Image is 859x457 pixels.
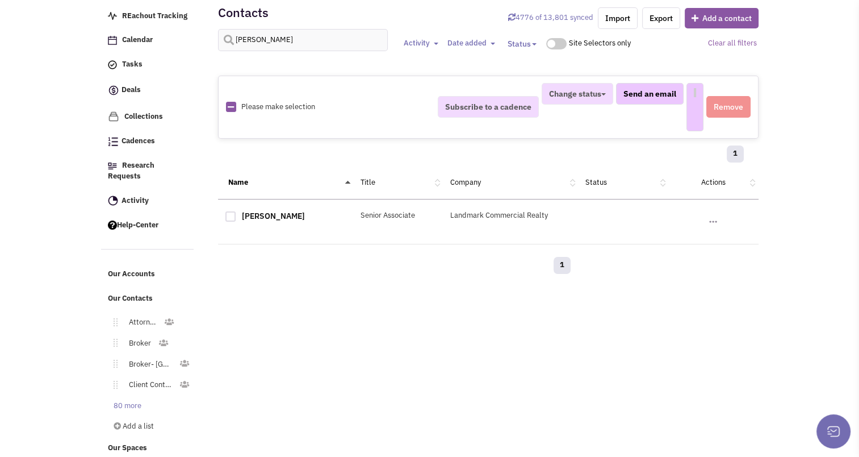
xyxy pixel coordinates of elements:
a: Cadences [102,131,194,152]
button: Remove [706,96,751,118]
a: REachout Tracking [102,6,194,27]
a: Status [585,177,607,187]
img: icon-deals.svg [108,84,119,97]
span: Collections [124,111,163,121]
img: icon-tasks.png [108,60,117,69]
img: Move.png [108,381,118,389]
a: Attorney [118,314,164,331]
div: Senior Associate [353,210,443,221]
span: Our Accounts [108,269,155,279]
span: Activity [121,196,149,205]
img: Activity.png [108,196,118,206]
a: Our Contacts [102,288,194,310]
span: Research Requests [108,160,154,181]
a: Sync contacts with Retailsphere [508,13,593,22]
a: 1 [727,146,744,163]
a: Actions [701,177,726,187]
img: Calendar.png [108,36,117,45]
a: Tasks [102,54,194,76]
a: Company [450,177,481,187]
span: Our Contacts [108,293,153,303]
span: Our Spaces [108,443,147,452]
button: Date added [443,38,498,49]
img: Rectangle.png [226,102,236,112]
img: Move.png [108,360,118,368]
span: Activity [403,38,429,48]
button: Subscribe to a cadence [438,96,539,118]
h2: Contacts [218,7,269,18]
img: Move.png [108,339,118,347]
a: Our Accounts [102,264,194,285]
a: Broker [118,335,158,352]
a: 80 more [102,398,148,414]
a: Calendar [102,30,194,51]
span: Tasks [122,60,143,69]
a: Name [228,177,248,187]
a: Collections [102,106,194,128]
a: Clear all filters [707,38,756,48]
a: Export.xlsx [642,7,680,29]
button: Status [500,34,543,54]
img: help.png [108,221,117,230]
span: Date added [447,38,486,48]
span: Please make selection [241,102,315,111]
a: Title [361,177,375,187]
img: icon-collection-lavender.png [108,111,119,122]
a: Broker- [GEOGRAPHIC_DATA] [118,356,179,373]
span: REachout Tracking [122,11,187,20]
a: Client Contact [118,377,179,393]
a: Import [598,7,638,29]
span: Status [507,39,530,49]
a: Help-Center [102,215,194,236]
div: Site Selectors only [568,38,635,49]
button: Activity [400,38,442,49]
img: Cadences_logo.png [108,137,118,146]
a: 1 [554,257,571,274]
a: Deals [102,78,194,103]
img: Move.png [108,318,118,326]
a: Research Requests [102,155,194,188]
span: Calendar [122,35,153,45]
button: Add a contact [685,8,759,28]
input: Search contacts [218,29,388,51]
img: Research.png [108,163,117,169]
button: Send an email [616,83,684,105]
a: Activity [102,190,194,212]
div: Landmark Commercial Realty [443,210,578,221]
span: Cadences [121,136,155,146]
a: [PERSON_NAME] [242,211,305,221]
a: Add a list [102,418,192,435]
